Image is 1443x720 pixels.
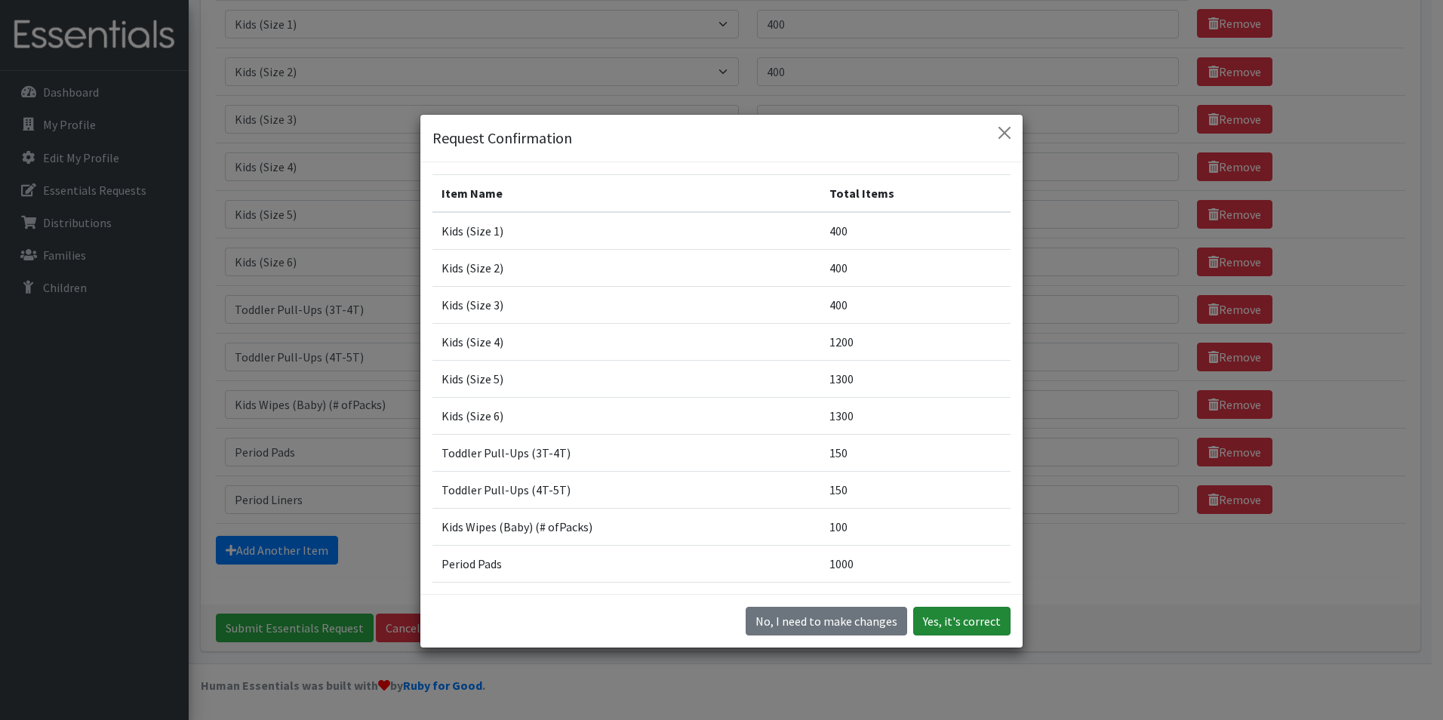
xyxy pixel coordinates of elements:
[432,360,820,397] td: Kids (Size 5)
[746,607,907,635] button: No I need to make changes
[820,323,1011,360] td: 1200
[432,545,820,582] td: Period Pads
[432,249,820,286] td: Kids (Size 2)
[820,582,1011,619] td: 1000
[432,508,820,545] td: Kids Wipes (Baby) (# ofPacks)
[820,286,1011,323] td: 400
[820,174,1011,212] th: Total Items
[432,174,820,212] th: Item Name
[432,471,820,508] td: Toddler Pull-Ups (4T-5T)
[820,212,1011,250] td: 400
[820,471,1011,508] td: 150
[820,397,1011,434] td: 1300
[432,582,820,619] td: Period Liners
[820,360,1011,397] td: 1300
[432,323,820,360] td: Kids (Size 4)
[913,607,1011,635] button: Yes, it's correct
[820,545,1011,582] td: 1000
[432,434,820,471] td: Toddler Pull-Ups (3T-4T)
[992,121,1017,145] button: Close
[432,212,820,250] td: Kids (Size 1)
[432,286,820,323] td: Kids (Size 3)
[820,249,1011,286] td: 400
[432,127,572,149] h5: Request Confirmation
[820,508,1011,545] td: 100
[432,397,820,434] td: Kids (Size 6)
[820,434,1011,471] td: 150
